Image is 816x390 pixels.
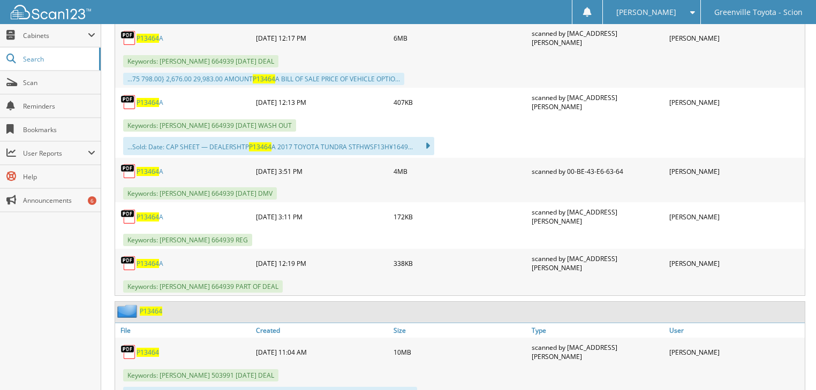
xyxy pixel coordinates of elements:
a: User [667,323,805,338]
span: Help [23,172,95,181]
div: [PERSON_NAME] [667,340,805,364]
span: Announcements [23,196,95,205]
span: Search [23,55,94,64]
div: 4MB [391,160,529,182]
img: PDF.png [120,344,137,360]
a: P13464A [137,259,163,268]
a: Type [529,323,667,338]
span: Keywords: [PERSON_NAME] 503991 [DATE] DEAL [123,369,278,381]
div: scanned by [MAC_ADDRESS][PERSON_NAME] [529,26,667,50]
img: folder2.png [117,304,140,318]
span: Bookmarks [23,125,95,134]
div: scanned by [MAC_ADDRESS][PERSON_NAME] [529,205,667,228]
iframe: Chat Widget [762,339,816,390]
div: 10MB [391,340,529,364]
img: PDF.png [120,30,137,46]
div: [DATE] 12:19 PM [253,251,391,275]
div: ...Sold: Date: CAP SHEET — DEALERSHTP A 2017 TOYOTA TUNDRA STFHWSF13H¥1649... [123,137,434,155]
img: PDF.png [120,163,137,179]
a: P13464 [137,348,159,357]
div: 6MB [391,26,529,50]
span: Keywords: [PERSON_NAME] 664939 PART OF DEAL [123,280,283,293]
span: User Reports [23,149,88,158]
div: ...75 798.00} 2,676.00 29,983.00 AMOUNT A BILL OF SALE PRICE OF VEHICLE OPTIO... [123,73,404,85]
a: P13464 [140,307,162,316]
div: [PERSON_NAME] [667,205,805,228]
span: [PERSON_NAME] [616,9,676,16]
span: P13464 [137,167,159,176]
a: P13464A [137,167,163,176]
span: Reminders [23,102,95,111]
img: PDF.png [120,209,137,225]
div: [DATE] 3:51 PM [253,160,391,182]
div: scanned by 00-BE-43-E6-63-64 [529,160,667,182]
div: [DATE] 11:04 AM [253,340,391,364]
span: Cabinets [23,31,88,40]
span: P13464 [137,212,159,221]
a: P13464A [137,212,163,221]
div: 6 [88,196,96,205]
a: P13464A [137,98,163,107]
img: scan123-logo-white.svg [11,5,91,19]
span: P13464 [137,259,159,268]
a: File [115,323,253,338]
div: scanned by [MAC_ADDRESS][PERSON_NAME] [529,251,667,275]
span: Keywords: [PERSON_NAME] 664939 [DATE] DEAL [123,55,278,67]
span: Keywords: [PERSON_NAME] 664939 [DATE] DMV [123,187,277,200]
span: Keywords: [PERSON_NAME] 664939 [DATE] WASH OUT [123,119,296,132]
div: [DATE] 3:11 PM [253,205,391,228]
img: PDF.png [120,94,137,110]
a: Size [391,323,529,338]
div: [PERSON_NAME] [667,26,805,50]
span: Greenville Toyota - Scion [714,9,803,16]
span: P13464 [249,142,271,151]
a: Created [253,323,391,338]
div: 172KB [391,205,529,228]
span: P13464 [137,98,159,107]
span: Keywords: [PERSON_NAME] 664939 REG [123,234,252,246]
div: [PERSON_NAME] [667,251,805,275]
div: 407KB [391,90,529,114]
div: scanned by [MAC_ADDRESS][PERSON_NAME] [529,340,667,364]
div: [PERSON_NAME] [667,90,805,114]
div: 338KB [391,251,529,275]
div: scanned by [MAC_ADDRESS][PERSON_NAME] [529,90,667,114]
span: P13464 [137,34,159,43]
img: PDF.png [120,255,137,271]
span: P13464 [253,74,275,83]
div: [DATE] 12:17 PM [253,26,391,50]
div: [PERSON_NAME] [667,160,805,182]
div: [DATE] 12:13 PM [253,90,391,114]
a: P13464A [137,34,163,43]
span: Scan [23,78,95,87]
